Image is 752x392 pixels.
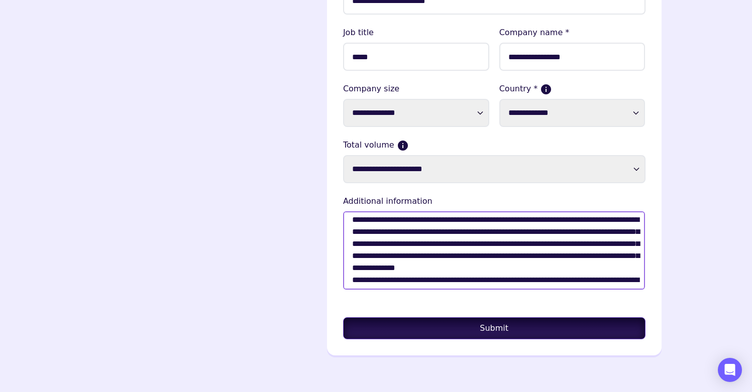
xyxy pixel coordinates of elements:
label: Company size [343,83,489,95]
button: Current monthly volume your business makes in USD [398,141,407,150]
label: Country * [499,83,646,95]
lable: Job title [343,27,489,39]
lable: Additional information [343,195,646,207]
label: Total volume [343,139,646,151]
button: Submit [343,317,646,339]
lable: Company name * [499,27,646,39]
div: Open Intercom Messenger [718,358,742,382]
button: If more than one country, please select where the majority of your sales come from. [542,85,551,94]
